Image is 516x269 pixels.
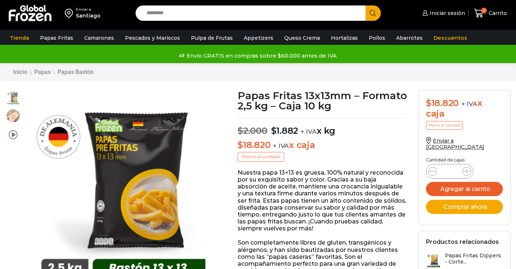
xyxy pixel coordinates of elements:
a: 0 Carrito [472,5,509,22]
p: Precio al contado [426,121,463,130]
bdi: 18.820 [238,140,270,150]
p: Cantidad de cajas [426,157,503,163]
span: Carrito [487,9,507,17]
span: Iniciar sesión [428,9,465,17]
a: Abarrotes [392,31,426,45]
nav: Breadcrumb [13,69,94,75]
a: Papas Fritas Dippers - Corte... [426,253,503,268]
span: + IVA [273,142,289,149]
button: Search button [365,5,381,21]
span: $ [238,125,243,136]
bdi: 18.820 [426,98,459,108]
a: Pulpa de Frutas [187,31,236,45]
a: Papas Bastón [57,69,94,75]
span: 13×13 [6,109,20,123]
a: Hortalizas [327,31,361,45]
div: x caja [426,98,503,119]
bdi: 2.000 [238,125,267,136]
span: + IVA [301,128,317,135]
a: Queso Crema [281,31,324,45]
a: Iniciar sesión [421,6,465,20]
a: Appetizers [240,31,277,45]
p: x kg [238,118,407,136]
span: + IVA [461,100,477,108]
div: Enviar a [76,7,101,12]
a: Papas [34,69,51,75]
span: $ [426,98,431,108]
a: Pescados y Mariscos [121,31,184,45]
button: Comprar ahora [426,200,503,214]
a: Camarones [81,31,118,45]
a: Papas Fritas [36,31,77,45]
a: Pollos [365,31,389,45]
span: 0 [481,8,487,13]
p: Precio al contado [238,152,284,161]
bdi: 1.882 [271,125,298,136]
p: Nuestra papa 13×13 es gruesa, 100% natural y reconocida por su exquisito sabor y color. Gracias a... [238,169,407,232]
button: Agregar al carrito [426,182,503,196]
span: $ [271,125,277,136]
span: $ [238,140,243,150]
h1: Papas Fritas 13x13mm – Formato 2,5 kg – Caja 10 kg [238,90,407,111]
p: x caja [238,140,407,151]
h2: Productos relacionados [426,238,499,245]
a: Descuentos [430,31,471,45]
a: Tienda [6,31,33,45]
a: Enviar a [GEOGRAPHIC_DATA] [426,137,484,150]
img: address-field-icon.svg [65,7,76,19]
div: Santiago [76,12,101,19]
a: Inicio [13,69,28,75]
span: 13-x-13-2kg [6,91,20,105]
input: Product quantity [443,166,457,176]
h3: Papas Fritas Dippers - Corte... [445,253,503,265]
